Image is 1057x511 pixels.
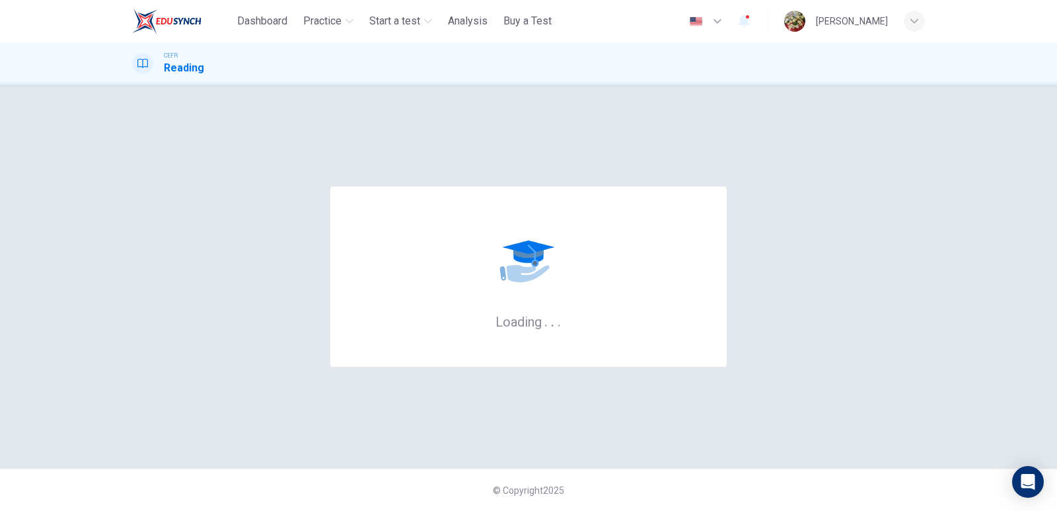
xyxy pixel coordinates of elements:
[298,9,359,33] button: Practice
[303,13,342,29] span: Practice
[443,9,493,33] button: Analysis
[688,17,704,26] img: en
[493,485,564,496] span: © Copyright 2025
[495,313,562,330] h6: Loading
[364,9,437,33] button: Start a test
[164,60,204,76] h1: Reading
[369,13,420,29] span: Start a test
[557,309,562,331] h6: .
[132,8,201,34] img: ELTC logo
[132,8,232,34] a: ELTC logo
[550,309,555,331] h6: .
[498,9,557,33] button: Buy a Test
[164,51,178,60] span: CEFR
[448,13,488,29] span: Analysis
[784,11,805,32] img: Profile picture
[816,13,888,29] div: [PERSON_NAME]
[237,13,287,29] span: Dashboard
[1012,466,1044,498] div: Open Intercom Messenger
[503,13,552,29] span: Buy a Test
[232,9,293,33] button: Dashboard
[544,309,548,331] h6: .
